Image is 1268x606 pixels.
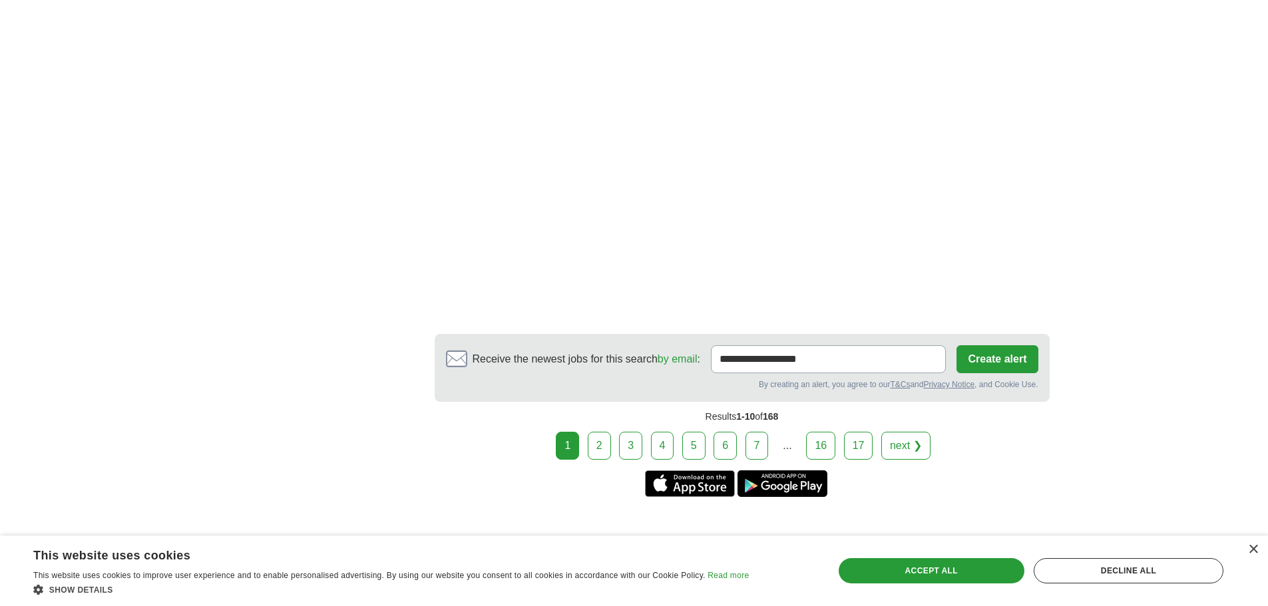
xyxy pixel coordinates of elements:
span: 1-10 [736,411,755,422]
div: Results of [435,402,1050,432]
span: 168 [763,411,778,422]
a: by email [658,353,698,365]
button: Create alert [956,345,1038,373]
a: Read more, opens a new window [708,571,749,580]
a: 2 [588,432,611,460]
span: Receive the newest jobs for this search : [473,351,700,367]
a: T&Cs [890,380,910,389]
div: ... [774,432,801,459]
div: Close [1248,545,1258,555]
a: 5 [682,432,706,460]
div: 1 [556,432,579,460]
div: This website uses cookies [33,543,716,563]
a: 17 [844,432,873,460]
div: Show details [33,583,749,596]
a: 3 [619,432,642,460]
a: Get the Android app [738,470,827,497]
a: 6 [714,432,737,460]
a: Get the iPhone app [645,470,735,497]
span: This website uses cookies to improve user experience and to enable personalised advertising. By u... [33,571,706,580]
a: 7 [745,432,769,460]
a: 4 [651,432,674,460]
a: Privacy Notice [923,380,974,389]
span: Show details [49,585,113,595]
div: By creating an alert, you agree to our and , and Cookie Use. [446,379,1038,390]
div: Accept all [839,558,1024,583]
a: next ❯ [881,432,931,460]
a: 16 [806,432,835,460]
div: Decline all [1034,558,1223,583]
